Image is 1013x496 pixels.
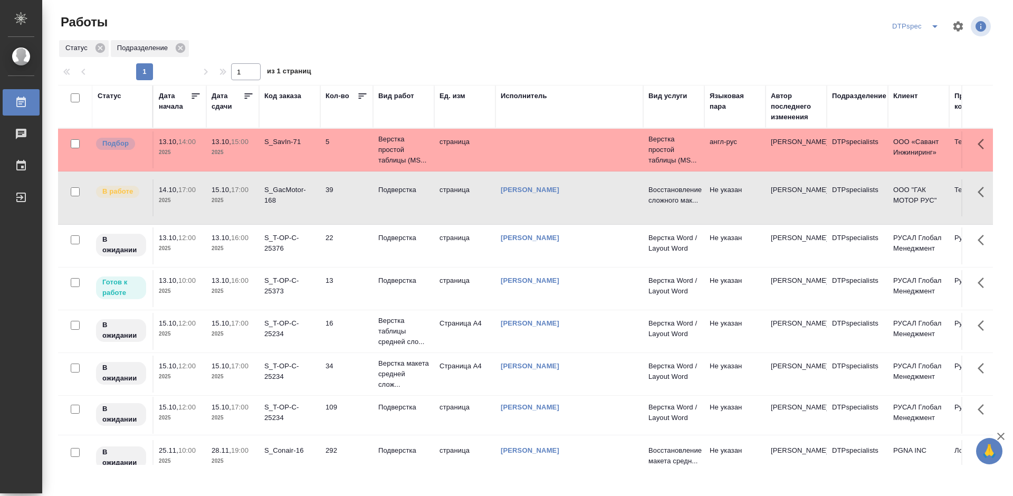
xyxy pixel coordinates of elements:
span: Работы [58,14,108,31]
td: Технический [949,179,1010,216]
p: В работе [102,186,133,197]
p: Верстка макета средней слож... [378,358,429,390]
p: 10:00 [178,446,196,454]
td: Технический [949,131,1010,168]
a: [PERSON_NAME] [501,234,559,242]
p: Верстка простой таблицы (MS... [378,134,429,166]
div: Клиент [893,91,918,101]
td: Не указан [704,179,766,216]
p: 15.10, [212,319,231,327]
p: 17:00 [231,403,249,411]
p: 12:00 [178,403,196,411]
p: 2025 [159,371,201,382]
p: 13.10, [159,276,178,284]
div: Проектная команда [954,91,1005,112]
div: Исполнитель назначен, приступать к работе пока рано [95,318,147,343]
td: 13 [320,270,373,307]
td: DTPspecialists [827,131,888,168]
div: S_GacMotor-168 [264,185,315,206]
button: Здесь прячутся важные кнопки [971,440,997,465]
td: Русал [949,356,1010,393]
p: 15.10, [159,403,178,411]
td: страница [434,270,495,307]
a: [PERSON_NAME] [501,276,559,284]
div: S_T-OP-C-25234 [264,402,315,423]
td: 292 [320,440,373,477]
span: из 1 страниц [267,65,311,80]
p: 13.10, [159,234,178,242]
div: S_T-OP-C-25234 [264,361,315,382]
p: 12:00 [178,234,196,242]
td: Не указан [704,397,766,434]
td: DTPspecialists [827,270,888,307]
div: split button [890,18,945,35]
button: Здесь прячутся важные кнопки [971,131,997,157]
p: 15.10, [212,403,231,411]
td: англ-рус [704,131,766,168]
td: 34 [320,356,373,393]
td: [PERSON_NAME] [766,179,827,216]
p: 2025 [212,147,254,158]
div: Исполнитель назначен, приступать к работе пока рано [95,445,147,470]
td: [PERSON_NAME] [766,313,827,350]
p: Восстановление макета средн... [648,445,699,466]
td: Не указан [704,440,766,477]
td: [PERSON_NAME] [766,227,827,264]
td: Не указан [704,227,766,264]
p: 2025 [212,456,254,466]
td: страница [434,227,495,264]
div: S_T-OP-C-25376 [264,233,315,254]
td: страница [434,440,495,477]
p: 28.11, [212,446,231,454]
p: 2025 [159,195,201,206]
p: 15.10, [159,362,178,370]
p: 19:00 [231,446,249,454]
p: Готов к работе [102,277,140,298]
p: РУСАЛ Глобал Менеджмент [893,318,944,339]
button: 🙏 [976,438,1002,464]
button: Здесь прячутся важные кнопки [971,397,997,422]
div: S_T-OP-C-25234 [264,318,315,339]
p: Верстка Word / Layout Word [648,318,699,339]
p: 12:00 [178,319,196,327]
div: Вид услуги [648,91,687,101]
p: 2025 [159,147,201,158]
p: 17:00 [231,362,249,370]
p: 17:00 [231,319,249,327]
div: Исполнитель может приступить к работе [95,275,147,300]
p: ООО «Савант Инжиниринг» [893,137,944,158]
p: В ожидании [102,447,140,468]
td: 22 [320,227,373,264]
div: Исполнитель назначен, приступать к работе пока рано [95,402,147,427]
button: Здесь прячутся важные кнопки [971,356,997,381]
p: Верстка Word / Layout Word [648,361,699,382]
td: DTPspecialists [827,227,888,264]
p: Верстка таблицы средней сло... [378,316,429,347]
p: 2025 [212,371,254,382]
p: 12:00 [178,362,196,370]
p: 2025 [159,413,201,423]
a: [PERSON_NAME] [501,186,559,194]
p: Подразделение [117,43,171,53]
p: 16:00 [231,234,249,242]
p: Верстка простой таблицы (MS... [648,134,699,166]
p: Верстка Word / Layout Word [648,402,699,423]
div: Автор последнего изменения [771,91,821,122]
a: [PERSON_NAME] [501,446,559,454]
p: 13.10, [212,234,231,242]
p: 2025 [212,195,254,206]
p: 2025 [212,413,254,423]
p: Подверстка [378,185,429,195]
p: 13.10, [212,138,231,146]
div: Исполнитель назначен, приступать к работе пока рано [95,361,147,386]
div: Статус [98,91,121,101]
p: Статус [65,43,91,53]
td: Страница А4 [434,356,495,393]
p: 15:00 [231,138,249,146]
p: РУСАЛ Глобал Менеджмент [893,402,944,423]
div: Языковая пара [710,91,760,112]
span: 🙏 [980,440,998,462]
td: Не указан [704,356,766,393]
div: Можно подбирать исполнителей [95,137,147,151]
p: 14.10, [159,186,178,194]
